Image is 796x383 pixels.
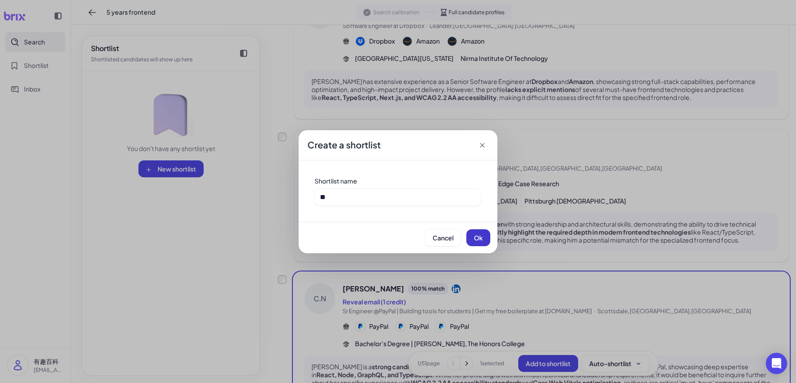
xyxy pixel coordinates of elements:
[425,229,461,246] button: Cancel
[433,234,453,242] span: Cancel
[766,353,787,374] div: Open Intercom Messenger
[315,176,481,185] div: Shortlist name
[466,229,490,246] button: Ok
[474,234,483,242] span: Ok
[307,139,381,151] span: Create a shortlist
